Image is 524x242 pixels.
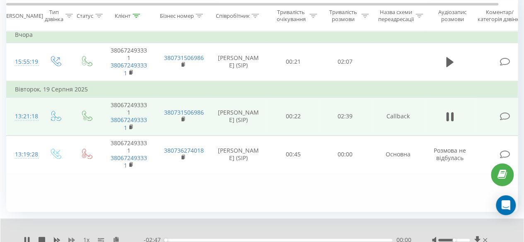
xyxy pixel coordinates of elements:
td: 00:22 [268,98,319,136]
td: 02:07 [319,43,371,81]
td: 380672493331 [102,98,156,136]
td: 00:00 [319,135,371,173]
td: Основна [371,135,425,173]
td: 02:39 [319,98,371,136]
a: 380672493331 [111,154,147,169]
td: 00:45 [268,135,319,173]
td: 00:21 [268,43,319,81]
div: Клієнт [115,12,130,19]
div: 13:19:28 [15,146,31,163]
div: Аудіозапис розмови [432,9,472,23]
td: Callback [371,98,425,136]
span: Розмова не відбулась [434,146,466,162]
td: [PERSON_NAME] (SIP) [210,98,268,136]
div: Тривалість розмови [326,9,359,23]
a: 380672493331 [111,61,147,77]
div: Open Intercom Messenger [496,195,516,215]
div: Статус [77,12,93,19]
div: Коментар/категорія дзвінка [476,9,524,23]
div: 15:55:19 [15,54,31,70]
td: 380672493331 [102,135,156,173]
div: Тип дзвінка [45,9,63,23]
a: 380672493331 [111,116,147,131]
a: 380736274018 [164,146,204,154]
div: Назва схеми переадресації [378,9,413,23]
div: Тривалість очікування [275,9,307,23]
a: 380731506986 [164,54,204,62]
div: 13:21:18 [15,108,31,125]
a: 380731506986 [164,108,204,116]
div: Співробітник [215,12,249,19]
td: 380672493331 [102,43,156,81]
div: Бізнес номер [159,12,193,19]
div: Accessibility label [164,238,167,242]
td: [PERSON_NAME] (SIP) [210,43,268,81]
div: Accessibility label [452,238,456,242]
div: [PERSON_NAME] [1,12,43,19]
td: [PERSON_NAME] (SIP) [210,135,268,173]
